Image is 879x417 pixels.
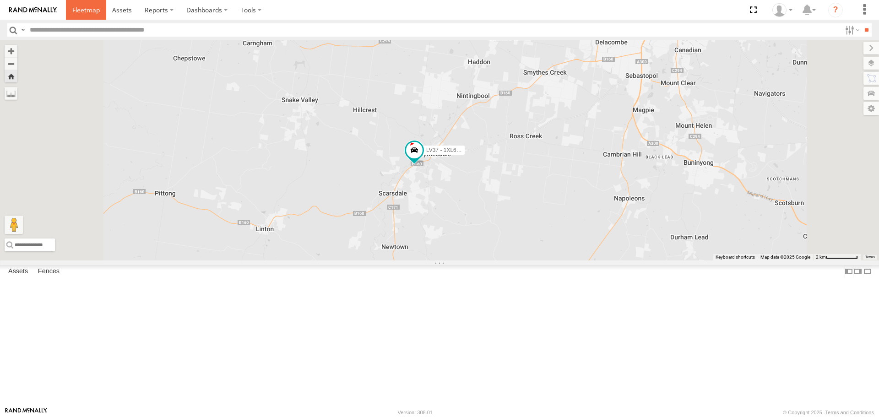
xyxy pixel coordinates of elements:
label: Hide Summary Table [863,265,872,278]
button: Zoom Home [5,70,17,82]
label: Dock Summary Table to the Right [853,265,863,278]
div: Version: 308.01 [398,410,433,415]
img: rand-logo.svg [9,7,57,13]
button: Drag Pegman onto the map to open Street View [5,216,23,234]
label: Fences [33,265,64,278]
i: ? [828,3,843,17]
label: Map Settings [863,102,879,115]
label: Dock Summary Table to the Left [844,265,853,278]
button: Keyboard shortcuts [716,254,755,260]
button: Map scale: 2 km per 66 pixels [813,254,861,260]
label: Measure [5,87,17,100]
span: 2 km [816,255,826,260]
span: LV37 - 1XL6RM [426,147,465,153]
div: Adam Falloon [769,3,796,17]
span: Map data ©2025 Google [760,255,810,260]
button: Zoom in [5,45,17,57]
label: Search Filter Options [841,23,861,37]
label: Assets [4,265,33,278]
a: Terms (opens in new tab) [865,255,875,259]
button: Zoom out [5,57,17,70]
div: © Copyright 2025 - [783,410,874,415]
a: Terms and Conditions [825,410,874,415]
a: Visit our Website [5,408,47,417]
label: Search Query [19,23,27,37]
